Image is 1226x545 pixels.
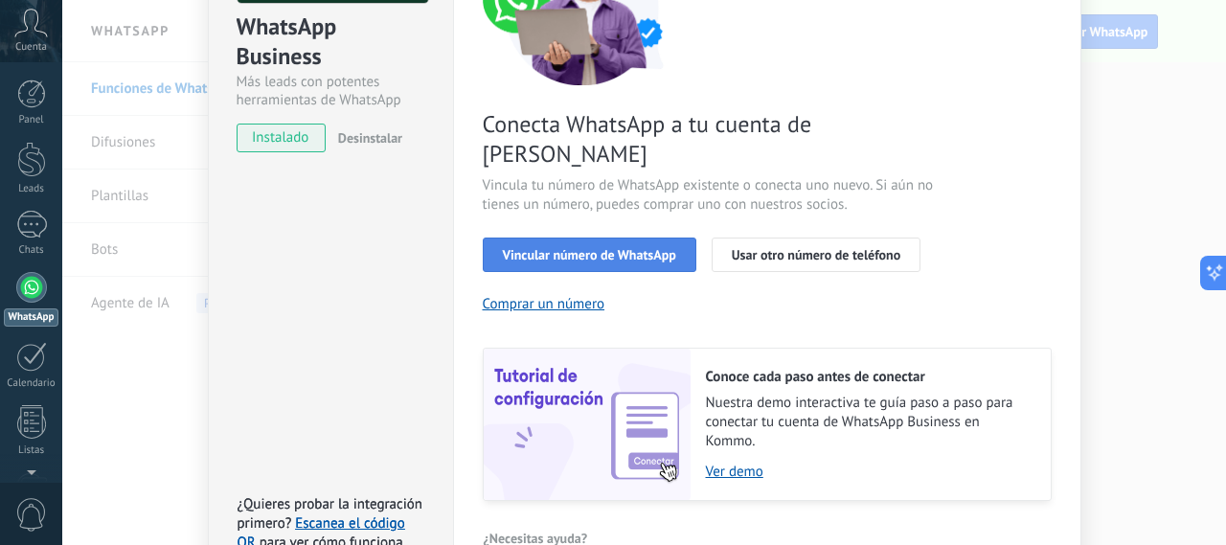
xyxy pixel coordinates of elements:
div: Más leads con potentes herramientas de WhatsApp [237,73,425,109]
div: Chats [4,244,59,257]
button: Comprar un número [483,295,605,313]
span: Vincula tu número de WhatsApp existente o conecta uno nuevo. Si aún no tienes un número, puedes c... [483,176,939,215]
span: ¿Necesitas ayuda? [484,532,588,545]
button: Vincular número de WhatsApp [483,238,696,272]
span: ¿Quieres probar la integración primero? [238,495,423,533]
div: Leads [4,183,59,195]
button: Usar otro número de teléfono [712,238,920,272]
div: Calendario [4,377,59,390]
span: instalado [238,124,325,152]
div: Panel [4,114,59,126]
button: Desinstalar [330,124,402,152]
span: Desinstalar [338,129,402,147]
a: Ver demo [706,463,1032,481]
span: Vincular número de WhatsApp [503,248,676,261]
span: Cuenta [15,41,47,54]
h2: Conoce cada paso antes de conectar [706,368,1032,386]
span: Conecta WhatsApp a tu cuenta de [PERSON_NAME] [483,109,939,169]
span: Nuestra demo interactiva te guía paso a paso para conectar tu cuenta de WhatsApp Business en Kommo. [706,394,1032,451]
div: Listas [4,444,59,457]
span: Usar otro número de teléfono [732,248,900,261]
div: WhatsApp [4,308,58,327]
div: WhatsApp Business [237,11,425,73]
